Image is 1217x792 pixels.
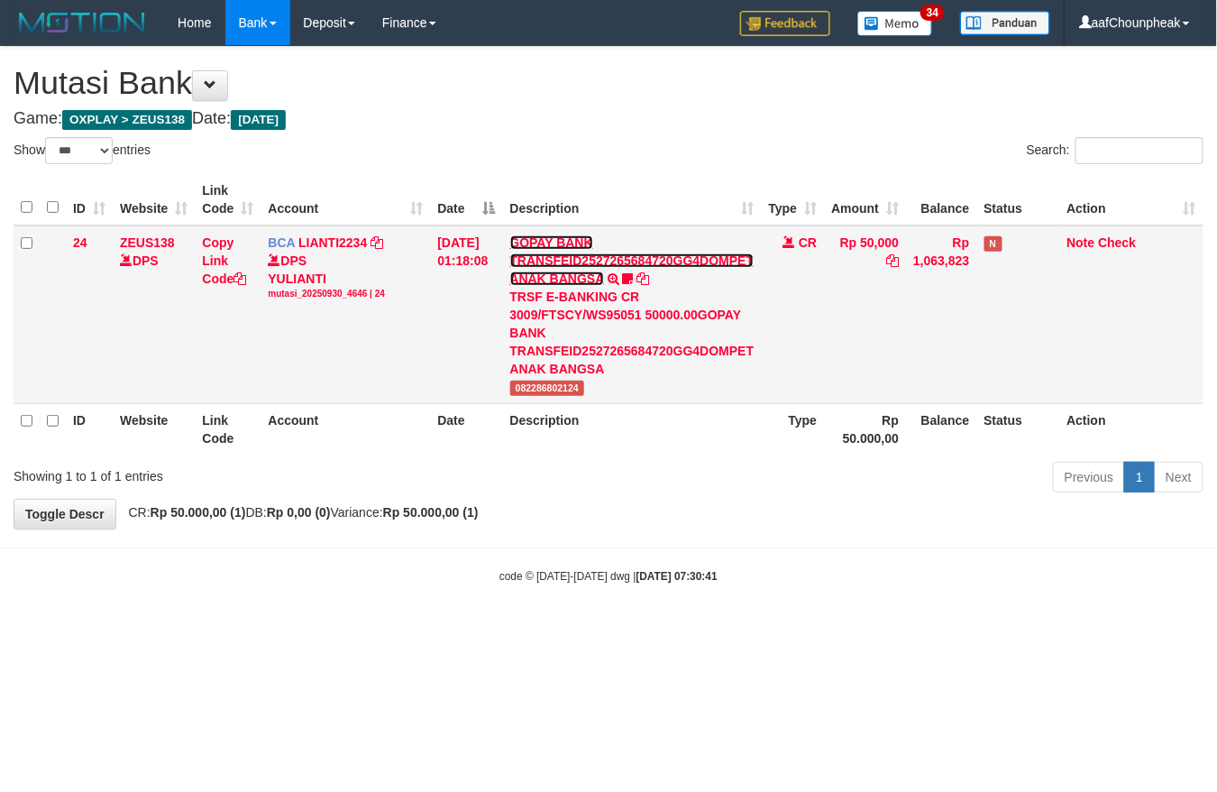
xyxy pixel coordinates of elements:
[113,174,195,226] th: Website: activate to sort column ascending
[761,174,824,226] th: Type: activate to sort column ascending
[510,235,755,286] a: GOPAY BANK TRANSFEID2527265684720GG4DOMPET ANAK BANGSA
[113,226,195,404] td: DPS
[14,137,151,164] label: Show entries
[906,403,976,455] th: Balance
[45,137,113,164] select: Showentries
[984,236,1002,252] span: Has Note
[824,403,906,455] th: Rp 50.000,00
[1099,235,1137,250] a: Check
[824,174,906,226] th: Amount: activate to sort column ascending
[920,5,945,21] span: 34
[268,252,423,300] div: DPS YULIANTI
[503,403,762,455] th: Description
[1154,462,1203,493] a: Next
[195,174,261,226] th: Link Code: activate to sort column ascending
[906,174,976,226] th: Balance
[268,235,295,250] span: BCA
[371,235,383,250] a: Copy LIANTI2234 to clipboard
[799,235,817,250] span: CR
[195,403,261,455] th: Link Code
[430,226,502,404] td: [DATE] 01:18:08
[1027,137,1203,164] label: Search:
[113,403,195,455] th: Website
[740,11,830,36] img: Feedback.jpg
[151,505,246,520] strong: Rp 50.000,00 (1)
[120,505,479,520] span: CR: DB: Variance:
[261,174,430,226] th: Account: activate to sort column ascending
[637,272,650,286] a: Copy GOPAY BANK TRANSFEID2527265684720GG4DOMPET ANAK BANGSA to clipboard
[1066,235,1094,250] a: Note
[977,174,1060,226] th: Status
[1075,137,1203,164] input: Search:
[906,226,976,404] td: Rp 1,063,823
[14,65,1203,101] h1: Mutasi Bank
[261,403,430,455] th: Account
[510,288,755,378] div: TRSF E-BANKING CR 3009/FTSCY/WS95051 50000.00GOPAY BANK TRANSFEID2527265684720GG4DOMPET ANAK BANGSA
[499,570,718,583] small: code © [DATE]-[DATE] dwg |
[62,110,192,130] span: OXPLAY > ZEUS138
[1124,462,1155,493] a: 1
[66,403,113,455] th: ID
[298,235,367,250] a: LIANTI2234
[231,110,286,130] span: [DATE]
[73,235,87,250] span: 24
[1059,403,1203,455] th: Action
[268,288,423,300] div: mutasi_20250930_4646 | 24
[267,505,331,520] strong: Rp 0,00 (0)
[960,11,1050,35] img: panduan.png
[14,110,1203,128] h4: Game: Date:
[120,235,175,250] a: ZEUS138
[383,505,479,520] strong: Rp 50.000,00 (1)
[14,499,116,530] a: Toggle Descr
[503,174,762,226] th: Description: activate to sort column ascending
[430,403,502,455] th: Date
[14,460,494,485] div: Showing 1 to 1 of 1 entries
[977,403,1060,455] th: Status
[857,11,933,36] img: Button%20Memo.svg
[510,381,585,396] span: 082286802124
[636,570,718,583] strong: [DATE] 07:30:41
[824,226,906,404] td: Rp 50,000
[1059,174,1203,226] th: Action: activate to sort column ascending
[14,9,151,36] img: MOTION_logo.png
[1053,462,1125,493] a: Previous
[66,174,113,226] th: ID: activate to sort column ascending
[202,235,246,286] a: Copy Link Code
[761,403,824,455] th: Type
[886,253,899,268] a: Copy Rp 50,000 to clipboard
[430,174,502,226] th: Date: activate to sort column descending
